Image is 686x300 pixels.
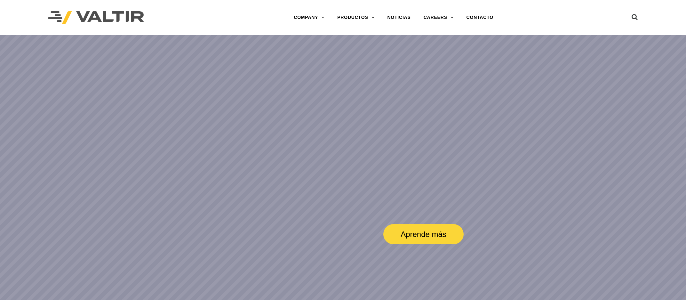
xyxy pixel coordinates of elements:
[331,11,381,24] a: PRODUCTOS
[417,11,460,24] a: CAREERS
[460,11,500,24] a: CONTACTO
[48,11,144,24] img: Valtir
[381,11,417,24] a: NOTICIAS
[383,224,464,244] a: Aprende más
[287,11,331,24] a: COMPANY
